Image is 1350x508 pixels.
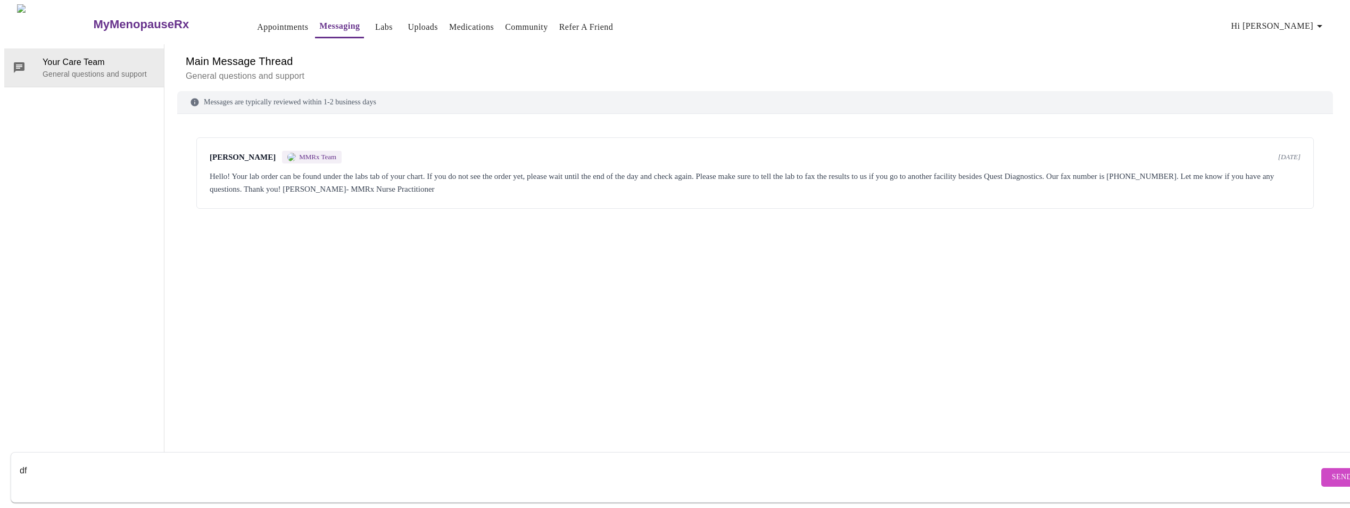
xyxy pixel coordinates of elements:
[408,20,438,35] a: Uploads
[20,460,1319,494] textarea: Send a message about your appointment
[501,17,552,38] button: Community
[210,170,1301,195] div: Hello! Your lab order can be found under the labs tab of your chart. If you do not see the order ...
[319,19,360,34] a: Messaging
[17,4,92,44] img: MyMenopauseRx Logo
[449,20,494,35] a: Medications
[299,153,336,161] span: MMRx Team
[505,20,548,35] a: Community
[559,20,614,35] a: Refer a Friend
[367,17,401,38] button: Labs
[253,17,312,38] button: Appointments
[1278,153,1301,161] span: [DATE]
[93,18,189,31] h3: MyMenopauseRx
[403,17,442,38] button: Uploads
[210,153,276,162] span: [PERSON_NAME]
[186,53,1324,70] h6: Main Message Thread
[43,69,155,79] p: General questions and support
[315,15,364,38] button: Messaging
[375,20,393,35] a: Labs
[1231,19,1326,34] span: Hi [PERSON_NAME]
[177,91,1333,114] div: Messages are typically reviewed within 1-2 business days
[445,17,498,38] button: Medications
[186,70,1324,83] p: General questions and support
[257,20,308,35] a: Appointments
[1227,15,1330,37] button: Hi [PERSON_NAME]
[4,48,164,87] div: Your Care TeamGeneral questions and support
[43,56,155,69] span: Your Care Team
[287,153,296,161] img: MMRX
[92,6,231,43] a: MyMenopauseRx
[555,17,618,38] button: Refer a Friend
